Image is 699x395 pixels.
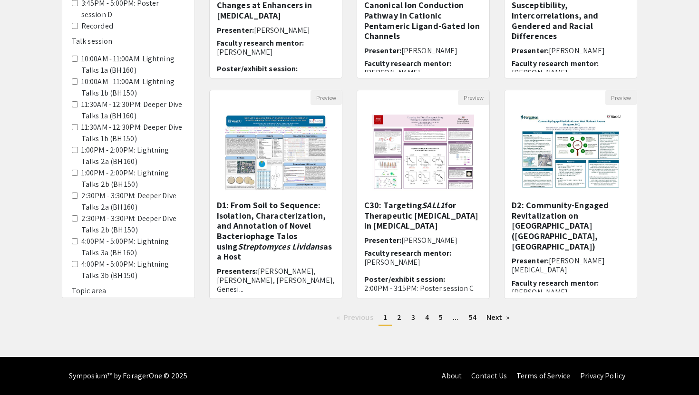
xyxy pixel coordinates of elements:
p: [PERSON_NAME] [512,68,630,77]
h5: D1: From Soil to Sequence: Isolation, Characterization, and Annotation of Novel Bacteriophage Tal... [217,200,335,262]
p: [PERSON_NAME] [512,288,630,297]
p: 2:00PM - 3:15PM: Poster session C [364,284,482,293]
label: 10:00AM - 11:00AM: Lightning Talks 1a (BH 160) [81,53,185,76]
span: ... [453,312,458,322]
span: 2 [397,312,401,322]
img: <p>C30: Targeting <em>SALL1 </em>for Therapeutic Drug Therapy in Endometrial Cancer</p> [363,105,483,200]
span: Poster/exhibit session: [217,64,298,74]
span: [PERSON_NAME] [401,46,457,56]
a: Next page [482,310,515,325]
img: <p>D2: Community-Engaged Revitalization on West Florissant Avenue (Ferguson, MO)</p><p><br></p> [510,105,631,200]
h6: Presenter: [364,236,482,245]
span: Faculty research mentor: [512,278,599,288]
a: Terms of Service [516,371,571,381]
h6: Presenter: [512,256,630,274]
a: Privacy Policy [580,371,625,381]
span: Faculty research mentor: [364,248,451,258]
div: Symposium™ by ForagerOne © 2025 [69,357,187,395]
span: [PERSON_NAME][MEDICAL_DATA] [512,256,605,275]
span: Faculty research mentor: [512,58,599,68]
h6: Presenter: [217,26,335,35]
p: [PERSON_NAME] [217,48,335,57]
span: [PERSON_NAME], [PERSON_NAME], [PERSON_NAME], Genesi... [217,266,335,294]
a: About [442,371,462,381]
div: Open Presentation <p>C30: Targeting <em>SALL1 </em>for Therapeutic Drug Therapy in Endometrial Ca... [357,90,490,299]
label: 10:00AM - 11:00AM: Lightning Talks 1b (BH 150) [81,76,185,99]
span: 3 [411,312,415,322]
span: 5 [439,312,443,322]
label: 4:00PM - 5:00PM: Lightning Talks 3a (BH 160) [81,236,185,259]
span: Faculty research mentor: [364,58,451,68]
span: Previous [344,312,373,322]
iframe: Chat [7,352,40,388]
h6: Topic area [72,286,185,295]
div: Open Presentation <p>D1: From Soil to Sequence: Isolation, Characterization, and Annotation of No... [209,90,342,299]
button: Preview [458,90,489,105]
h5: C30: Targeting for Therapeutic [MEDICAL_DATA] in [MEDICAL_DATA] [364,200,482,231]
label: 1:00PM - 2:00PM: Lightning Talks 2a (BH 160) [81,145,185,167]
label: 1:00PM - 2:00PM: Lightning Talks 2b (BH 150) [81,167,185,190]
span: [PERSON_NAME] [254,25,310,35]
div: Open Presentation <p>D2: Community-Engaged Revitalization on West Florissant Avenue (Ferguson, MO... [504,90,637,299]
h5: D2: Community-Engaged Revitalization on [GEOGRAPHIC_DATA] ([GEOGRAPHIC_DATA], [GEOGRAPHIC_DATA]) [512,200,630,251]
p: [PERSON_NAME] [364,68,482,77]
button: Preview [311,90,342,105]
label: 11:30AM - 12:30PM: Deeper Dive Talks 1a (BH 160) [81,99,185,122]
h6: Talk session [72,37,185,46]
a: Contact Us [471,371,507,381]
span: 1 [383,312,387,322]
em: Streptomyces Lividans [238,241,323,252]
img: <p>D1: From Soil to Sequence: Isolation, Characterization, and Annotation of Novel Bacteriophage ... [215,105,336,200]
h6: Presenter: [512,46,630,55]
span: 4 [425,312,429,322]
span: 54 [469,312,476,322]
label: Recorded [81,20,113,32]
label: 2:30PM - 3:30PM: Deeper Dive Talks 2b (BH 150) [81,213,185,236]
span: Faculty research mentor: [217,38,304,48]
label: 2:30PM - 3:30PM: Deeper Dive Talks 2a (BH 160) [81,190,185,213]
h6: Presenters: [217,267,335,294]
label: 11:30AM - 12:30PM: Deeper Dive Talks 1b (BH 150) [81,122,185,145]
label: 4:00PM - 5:00PM: Lightning Talks 3b (BH 150) [81,259,185,281]
h6: Presenter: [364,46,482,55]
span: [PERSON_NAME] [401,235,457,245]
span: [PERSON_NAME] [549,46,605,56]
p: [PERSON_NAME] [364,258,482,267]
button: Preview [605,90,637,105]
ul: Pagination [209,310,637,326]
em: SALL1 [422,200,445,211]
span: Poster/exhibit session: [364,274,445,284]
